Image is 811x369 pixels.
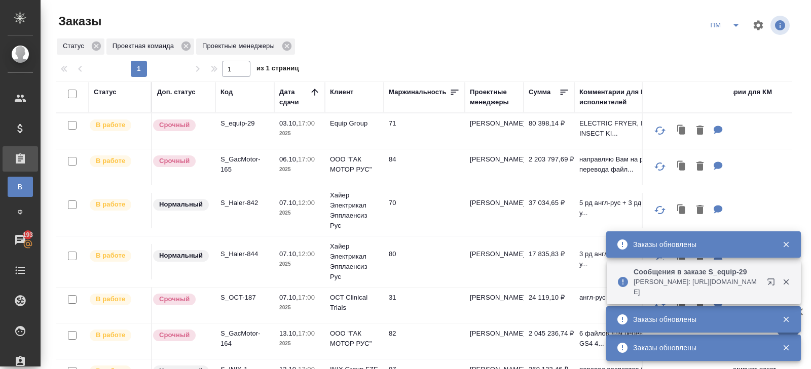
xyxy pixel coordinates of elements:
[3,227,38,253] a: 193
[579,293,691,303] p: англ-рус Сдать надо 07.10
[648,154,672,179] button: Обновить
[96,199,125,210] p: В работе
[152,249,210,263] div: Статус по умолчанию для стандартных заказов
[89,329,146,342] div: Выставляет ПМ после принятия заказа от КМа
[529,87,550,97] div: Сумма
[776,240,796,249] button: Закрыть
[152,293,210,306] div: Выставляется автоматически, если на указанный объем услуг необходимо больше времени в стандартном...
[701,87,772,97] div: Комментарии для КМ
[384,193,465,228] td: 70
[579,198,691,218] p: 5 рд англ-рус + 3 рд рус-каз Какие у...
[298,294,315,301] p: 17:00
[761,272,785,296] button: Открыть в новой вкладке
[330,154,379,175] p: ООО "ГАК МОТОР РУС"
[776,315,796,324] button: Закрыть
[96,294,125,304] p: В работе
[279,129,320,139] p: 2025
[94,87,117,97] div: Статус
[279,339,320,349] p: 2025
[672,200,691,221] button: Клонировать
[634,277,760,297] p: [PERSON_NAME]: [URL][DOMAIN_NAME]
[691,200,709,221] button: Удалить
[279,330,298,337] p: 13.10,
[220,154,269,175] p: S_GacMotor-165
[152,329,210,342] div: Выставляется автоматически, если на указанный объем услуг необходимо больше времени в стандартном...
[384,113,465,149] td: 71
[279,208,320,218] p: 2025
[579,329,691,349] p: 6 файлов для перевода по модели GS4 4...
[152,154,210,168] div: Выставляется автоматически, если на указанный объем услуг необходимо больше времени в стандартном...
[159,120,190,130] p: Срочный
[279,87,310,107] div: Дата сдачи
[157,87,196,97] div: Доп. статус
[89,249,146,263] div: Выставляет ПМ после принятия заказа от КМа
[672,120,691,141] button: Клонировать
[709,120,728,141] button: Для ПМ: ELECTRIC FRYER, ICE MAKERS, INSECT KILLER – нужен перевод только на словенский язык SLICE...
[579,118,691,139] p: ELECTRIC FRYER, ICE MAKERS, INSECT KI...
[709,156,728,177] button: Для ПМ: направляю Вам на расчет перевода файл с фразами для модели S7. Этот перевод нам нужен до ...
[96,120,125,130] p: В работе
[524,323,574,359] td: 2 045 236,74 ₽
[298,155,315,163] p: 17:00
[96,156,125,166] p: В работе
[159,330,190,340] p: Срочный
[579,249,691,269] p: 3 рд англ-рус + 3 рд рус-каз Какие у...
[298,330,315,337] p: 17:00
[56,13,101,29] span: Заказы
[706,17,746,33] div: split button
[17,230,40,240] span: 193
[13,207,28,217] span: Ф
[220,87,233,97] div: Код
[279,259,320,269] p: 2025
[159,156,190,166] p: Срочный
[279,303,320,313] p: 2025
[298,199,315,207] p: 12:00
[465,193,524,228] td: [PERSON_NAME]
[465,244,524,279] td: [PERSON_NAME]
[279,294,298,301] p: 07.10,
[330,329,379,349] p: ООО "ГАК МОТОР РУС"
[152,198,210,212] div: Статус по умолчанию для стандартных заказов
[279,165,320,175] p: 2025
[256,62,299,77] span: из 1 страниц
[648,118,672,143] button: Обновить
[159,251,203,261] p: Нормальный
[89,198,146,212] div: Выставляет ПМ после принятия заказа от КМа
[113,41,177,51] p: Проектная команда
[465,113,524,149] td: [PERSON_NAME]
[159,199,203,210] p: Нормальный
[465,288,524,323] td: [PERSON_NAME]
[196,38,295,55] div: Проектные менеджеры
[470,87,519,107] div: Проектные менеджеры
[634,267,760,277] p: Сообщения в заказе S_equip-29
[770,16,792,35] span: Посмотреть информацию
[279,119,298,127] p: 03.10,
[96,251,125,261] p: В работе
[279,199,298,207] p: 07.10,
[298,250,315,258] p: 12:00
[159,294,190,304] p: Срочный
[384,149,465,185] td: 84
[524,113,574,149] td: 80 398,14 ₽
[524,149,574,185] td: 2 203 797,69 ₽
[633,239,767,250] div: Заказы обновлены
[524,193,574,228] td: 37 034,65 ₽
[384,323,465,359] td: 82
[279,155,298,163] p: 06.10,
[8,202,33,222] a: Ф
[220,249,269,259] p: S_Haier-844
[465,149,524,185] td: [PERSON_NAME]
[633,343,767,353] div: Заказы обновлены
[106,38,194,55] div: Проектная команда
[384,288,465,323] td: 31
[524,244,574,279] td: 17 835,83 ₽
[89,118,146,132] div: Выставляет ПМ после принятия заказа от КМа
[202,41,278,51] p: Проектные менеджеры
[13,182,28,192] span: В
[648,198,672,222] button: Обновить
[384,244,465,279] td: 80
[709,200,728,221] button: Для ПМ: 5 рд англ-рус + 3 рд рус-каз Какие условия перевода и оформления руководства на Встраивае...
[220,198,269,208] p: S_Haier-842
[89,154,146,168] div: Выставляет ПМ после принятия заказа от КМа
[746,13,770,37] span: Настроить таблицу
